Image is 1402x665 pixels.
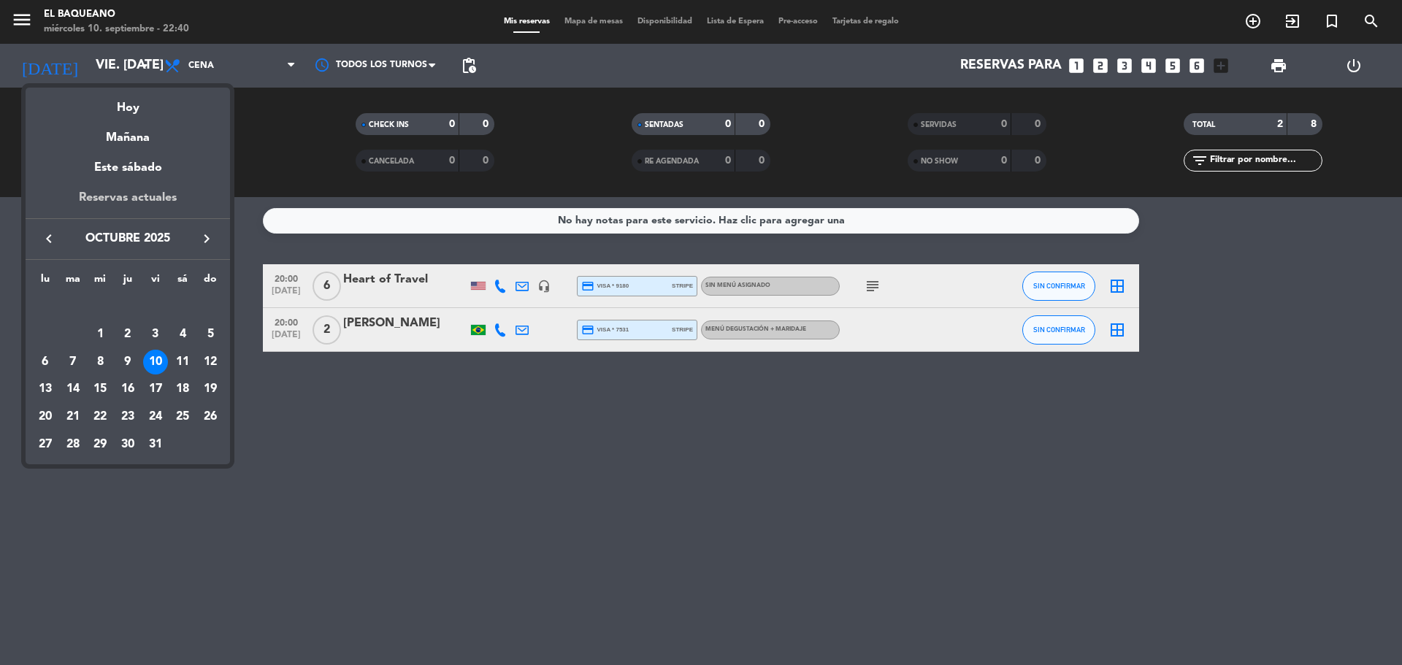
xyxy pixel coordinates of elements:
i: keyboard_arrow_right [198,230,215,247]
th: lunes [31,271,59,293]
div: 2 [115,322,140,347]
div: Este sábado [26,147,230,188]
div: 11 [170,350,195,374]
div: 18 [170,377,195,401]
td: 11 de octubre de 2025 [169,348,197,376]
td: 2 de octubre de 2025 [114,320,142,348]
div: 10 [143,350,168,374]
td: 30 de octubre de 2025 [114,431,142,458]
td: 10 de octubre de 2025 [142,348,169,376]
td: 16 de octubre de 2025 [114,375,142,403]
div: 9 [115,350,140,374]
div: 13 [33,377,58,401]
div: 27 [33,432,58,457]
div: 31 [143,432,168,457]
td: 4 de octubre de 2025 [169,320,197,348]
div: 29 [88,432,112,457]
th: miércoles [86,271,114,293]
div: 26 [198,404,223,429]
div: Mañana [26,118,230,147]
td: 29 de octubre de 2025 [86,431,114,458]
div: 20 [33,404,58,429]
td: 25 de octubre de 2025 [169,403,197,431]
span: octubre 2025 [62,229,194,248]
td: 9 de octubre de 2025 [114,348,142,376]
td: 24 de octubre de 2025 [142,403,169,431]
button: keyboard_arrow_right [194,229,220,248]
div: 7 [61,350,85,374]
td: 13 de octubre de 2025 [31,375,59,403]
div: 23 [115,404,140,429]
td: 18 de octubre de 2025 [169,375,197,403]
td: 23 de octubre de 2025 [114,403,142,431]
div: 1 [88,322,112,347]
td: 26 de octubre de 2025 [196,403,224,431]
td: 5 de octubre de 2025 [196,320,224,348]
div: Reservas actuales [26,188,230,218]
div: 22 [88,404,112,429]
td: 20 de octubre de 2025 [31,403,59,431]
td: OCT. [31,293,224,320]
div: 24 [143,404,168,429]
div: 3 [143,322,168,347]
div: Hoy [26,88,230,118]
div: 4 [170,322,195,347]
div: 30 [115,432,140,457]
th: viernes [142,271,169,293]
div: 15 [88,377,112,401]
i: keyboard_arrow_left [40,230,58,247]
div: 28 [61,432,85,457]
div: 8 [88,350,112,374]
th: jueves [114,271,142,293]
div: 6 [33,350,58,374]
td: 22 de octubre de 2025 [86,403,114,431]
th: domingo [196,271,224,293]
div: 19 [198,377,223,401]
td: 15 de octubre de 2025 [86,375,114,403]
td: 8 de octubre de 2025 [86,348,114,376]
button: keyboard_arrow_left [36,229,62,248]
td: 21 de octubre de 2025 [59,403,87,431]
th: martes [59,271,87,293]
td: 7 de octubre de 2025 [59,348,87,376]
th: sábado [169,271,197,293]
td: 31 de octubre de 2025 [142,431,169,458]
div: 21 [61,404,85,429]
td: 3 de octubre de 2025 [142,320,169,348]
td: 17 de octubre de 2025 [142,375,169,403]
td: 28 de octubre de 2025 [59,431,87,458]
div: 5 [198,322,223,347]
div: 16 [115,377,140,401]
div: 17 [143,377,168,401]
div: 12 [198,350,223,374]
td: 12 de octubre de 2025 [196,348,224,376]
td: 27 de octubre de 2025 [31,431,59,458]
div: 25 [170,404,195,429]
td: 6 de octubre de 2025 [31,348,59,376]
td: 14 de octubre de 2025 [59,375,87,403]
div: 14 [61,377,85,401]
td: 1 de octubre de 2025 [86,320,114,348]
td: 19 de octubre de 2025 [196,375,224,403]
